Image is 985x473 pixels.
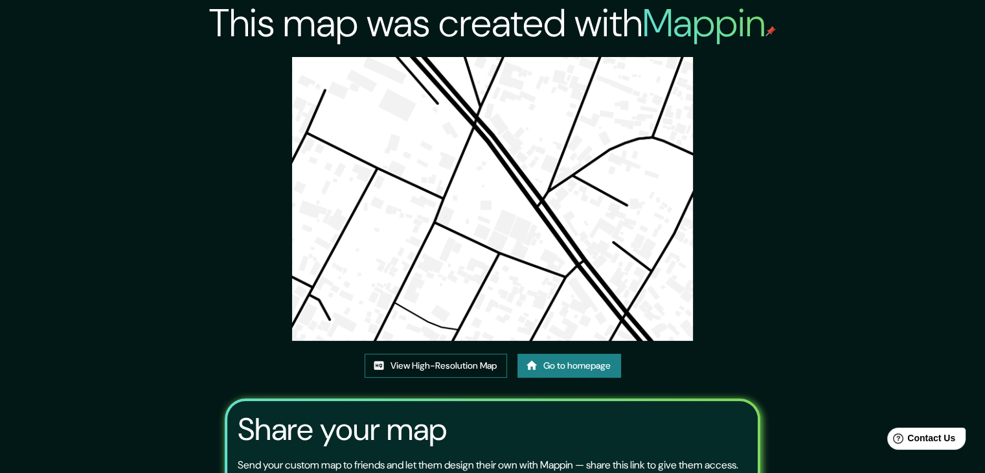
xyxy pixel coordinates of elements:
[292,57,693,341] img: created-map
[765,26,776,36] img: mappin-pin
[870,422,971,459] iframe: Help widget launcher
[238,411,447,448] h3: Share your map
[365,354,507,378] a: View High-Resolution Map
[238,457,738,473] p: Send your custom map to friends and let them design their own with Mappin — share this link to gi...
[517,354,621,378] a: Go to homepage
